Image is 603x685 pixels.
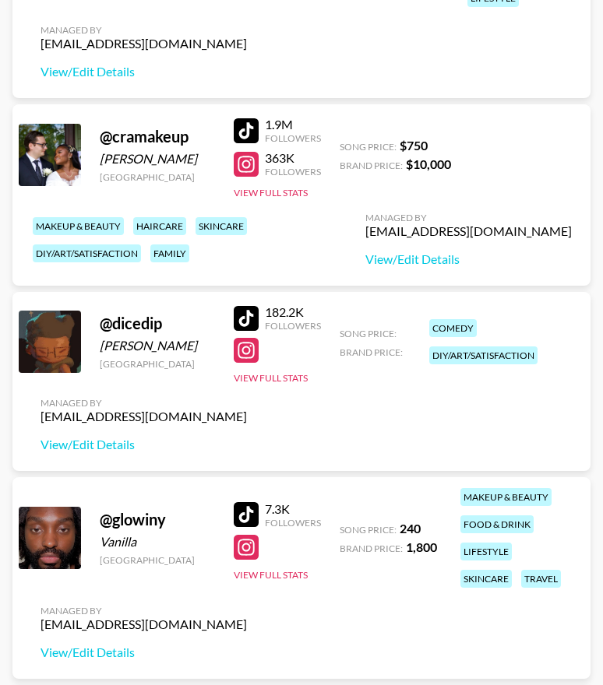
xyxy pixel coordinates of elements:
div: [PERSON_NAME] [100,151,215,167]
strong: 1,800 [406,539,437,554]
div: [GEOGRAPHIC_DATA] [100,171,215,183]
div: 363K [265,150,321,166]
div: Managed By [41,605,247,616]
div: Followers [265,132,321,144]
div: skincare [460,570,512,588]
div: 7.3K [265,501,321,517]
span: Song Price: [340,524,397,536]
div: comedy [429,319,477,337]
div: [EMAIL_ADDRESS][DOMAIN_NAME] [41,409,247,424]
div: 1.9M [265,117,321,132]
div: @ cramakeup [100,127,215,146]
div: diy/art/satisfaction [429,346,538,364]
span: Brand Price: [340,543,403,554]
a: View/Edit Details [41,64,247,79]
div: Vanilla [100,534,215,550]
button: View Full Stats [234,187,308,198]
div: [EMAIL_ADDRESS][DOMAIN_NAME] [41,616,247,632]
div: travel [521,570,561,588]
div: Followers [265,320,321,332]
strong: $ 10,000 [406,156,451,171]
div: [PERSON_NAME] [100,338,215,353]
div: @ dicedip [100,314,215,333]
div: Followers [265,166,321,177]
div: @ glowiny [100,510,215,529]
div: [GEOGRAPHIC_DATA] [100,554,215,566]
span: Song Price: [340,328,397,339]
span: Brand Price: [340,160,403,171]
a: View/Edit Details [41,437,247,452]
div: [EMAIL_ADDRESS][DOMAIN_NAME] [365,223,572,239]
div: diy/art/satisfaction [33,244,141,262]
div: [EMAIL_ADDRESS][DOMAIN_NAME] [41,36,247,51]
span: Song Price: [340,141,397,153]
div: family [150,244,189,262]
div: lifestyle [460,543,512,560]
strong: $ 750 [400,138,428,153]
div: Managed By [41,397,247,409]
button: View Full Stats [234,569,308,581]
div: Managed By [365,212,572,223]
div: haircare [133,217,186,235]
span: Brand Price: [340,346,403,358]
div: Followers [265,517,321,529]
div: 182.2K [265,304,321,320]
div: skincare [196,217,247,235]
div: makeup & beauty [460,488,552,506]
div: [GEOGRAPHIC_DATA] [100,358,215,370]
a: View/Edit Details [365,251,572,267]
div: food & drink [460,515,534,533]
div: Managed By [41,24,247,36]
div: makeup & beauty [33,217,124,235]
strong: 240 [400,521,421,536]
a: View/Edit Details [41,645,247,660]
button: View Full Stats [234,372,308,384]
